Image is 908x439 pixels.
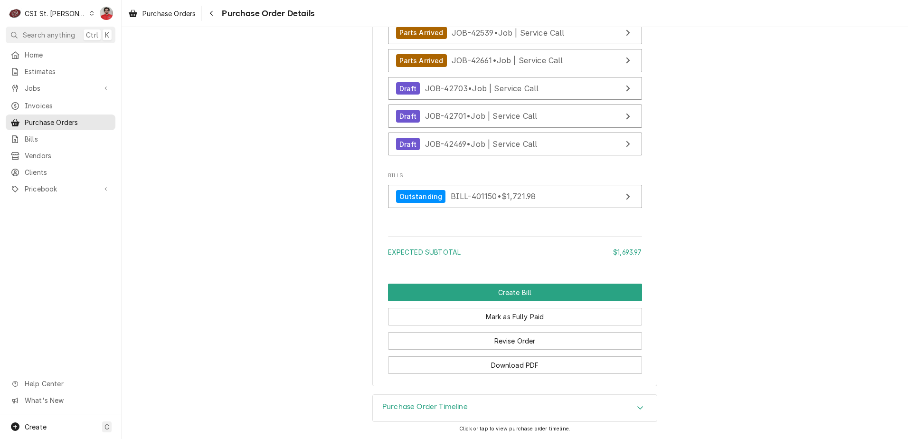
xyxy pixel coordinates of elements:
[6,376,115,391] a: Go to Help Center
[373,395,657,421] div: Accordion Header
[388,105,642,128] a: View Job
[6,47,115,63] a: Home
[388,284,642,301] div: Button Group Row
[9,7,22,20] div: C
[104,422,109,432] span: C
[25,83,96,93] span: Jobs
[23,30,75,40] span: Search anything
[25,67,111,76] span: Estimates
[25,379,110,389] span: Help Center
[372,394,657,422] div: Purchase Order Timeline
[25,423,47,431] span: Create
[124,6,199,21] a: Purchase Orders
[388,284,642,301] button: Create Bill
[9,7,22,20] div: CSI St. Louis's Avatar
[396,110,420,123] div: Draft
[459,426,570,432] span: Click or tap to view purchase order timeline.
[396,82,420,95] div: Draft
[25,101,111,111] span: Invoices
[388,133,642,156] a: View Job
[388,49,642,72] a: View Job
[25,151,111,161] span: Vendors
[25,167,111,177] span: Clients
[425,139,538,149] span: JOB-42469 • Job | Service Call
[396,54,447,67] div: Parts Arrived
[86,30,98,40] span: Ctrl
[388,356,642,374] button: Download PDF
[425,84,539,93] span: JOB-42703 • Job | Service Call
[388,248,461,256] span: Expected Subtotal
[425,111,538,121] span: JOB-42701 • Job | Service Call
[25,117,111,127] span: Purchase Orders
[100,7,113,20] div: NF
[388,247,642,257] div: Subtotal
[396,190,446,203] div: Outstanding
[204,6,219,21] button: Navigate back
[451,191,536,201] span: BILL-401150 • $1,721.98
[6,80,115,96] a: Go to Jobs
[452,28,565,37] span: JOB-42539 • Job | Service Call
[388,233,642,264] div: Amount Summary
[388,172,642,213] div: Bills
[6,98,115,114] a: Invoices
[388,21,642,45] a: View Job
[613,247,642,257] div: $1,693.97
[388,308,642,325] button: Mark as Fully Paid
[6,64,115,79] a: Estimates
[382,402,468,411] h3: Purchase Order Timeline
[373,395,657,421] button: Accordion Details Expand Trigger
[219,7,314,20] span: Purchase Order Details
[100,7,113,20] div: Nicholas Faubert's Avatar
[142,9,196,19] span: Purchase Orders
[388,301,642,325] div: Button Group Row
[388,350,642,374] div: Button Group Row
[388,185,642,208] a: View Bill
[105,30,109,40] span: K
[6,181,115,197] a: Go to Pricebook
[388,325,642,350] div: Button Group Row
[6,392,115,408] a: Go to What's New
[25,50,111,60] span: Home
[25,395,110,405] span: What's New
[396,27,447,39] div: Parts Arrived
[388,8,642,160] div: Associated Jobs
[388,77,642,100] a: View Job
[396,138,420,151] div: Draft
[452,56,563,65] span: JOB-42661 • Job | Service Call
[388,172,642,180] span: Bills
[6,164,115,180] a: Clients
[6,115,115,130] a: Purchase Orders
[388,332,642,350] button: Revise Order
[388,284,642,374] div: Button Group
[25,134,111,144] span: Bills
[25,184,96,194] span: Pricebook
[6,148,115,163] a: Vendors
[25,9,86,19] div: CSI St. [PERSON_NAME]
[6,27,115,43] button: Search anythingCtrlK
[6,131,115,147] a: Bills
